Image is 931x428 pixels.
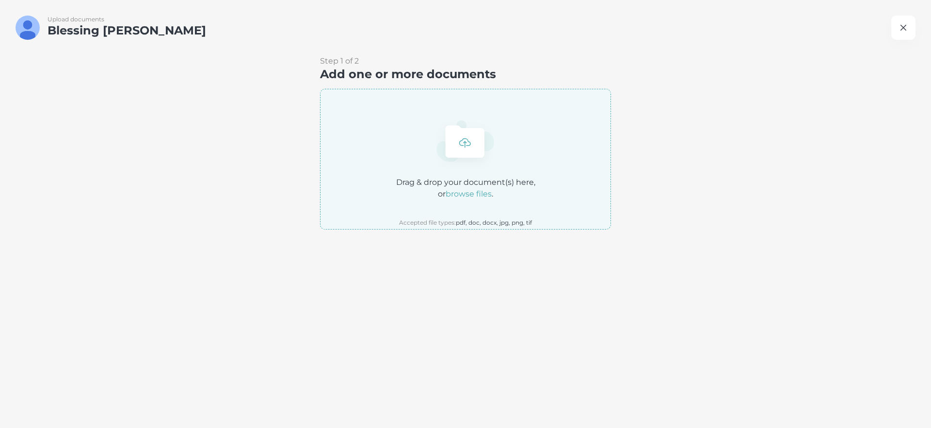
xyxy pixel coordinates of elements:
em: browse files [446,189,492,198]
img: Blessing Jonamu [16,16,40,40]
p: Accepted file types: [399,219,532,227]
h3: Add one or more documents [320,67,611,81]
p: Upload documents [48,16,206,23]
p: Step 1 of 2 [320,55,611,67]
em: pdf, doc, docx, jpg, png, tif [456,219,532,226]
p: Drag & drop your document(s) here, or . [396,177,535,200]
h3: Blessing [PERSON_NAME] [48,23,206,37]
div: Drag & drop your document(s) here,orbrowse files.Accepted file types:pdf, doc, docx, jpg, png, tif [320,89,611,230]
